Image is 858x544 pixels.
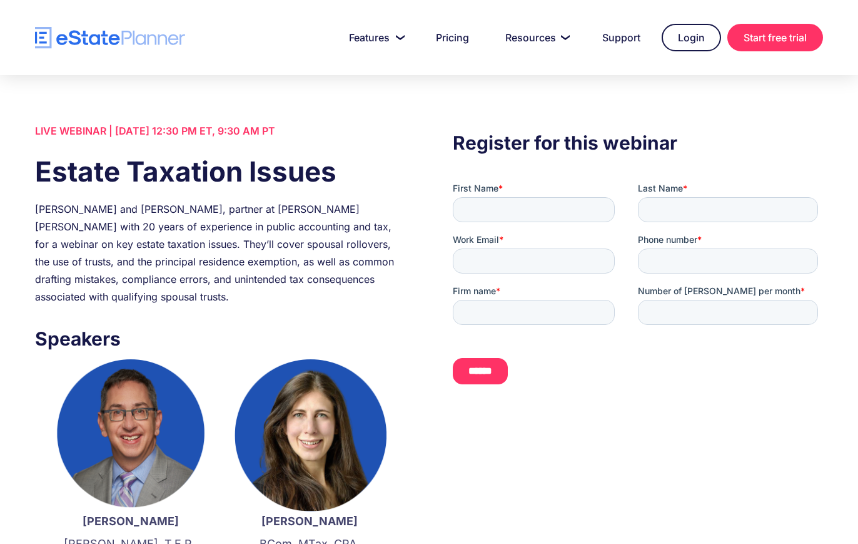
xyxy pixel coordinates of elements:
[35,324,405,353] h3: Speakers
[35,200,405,305] div: [PERSON_NAME] and [PERSON_NAME], partner at [PERSON_NAME] [PERSON_NAME] with 20 years of experien...
[727,24,823,51] a: Start free trial
[453,128,823,157] h3: Register for this webinar
[453,182,823,395] iframe: Form 0
[421,25,484,50] a: Pricing
[261,515,358,528] strong: [PERSON_NAME]
[587,25,655,50] a: Support
[83,515,179,528] strong: [PERSON_NAME]
[490,25,581,50] a: Resources
[334,25,415,50] a: Features
[35,152,405,191] h1: Estate Taxation Issues
[662,24,721,51] a: Login
[35,122,405,140] div: LIVE WEBINAR | [DATE] 12:30 PM ET, 9:30 AM PT
[35,27,185,49] a: home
